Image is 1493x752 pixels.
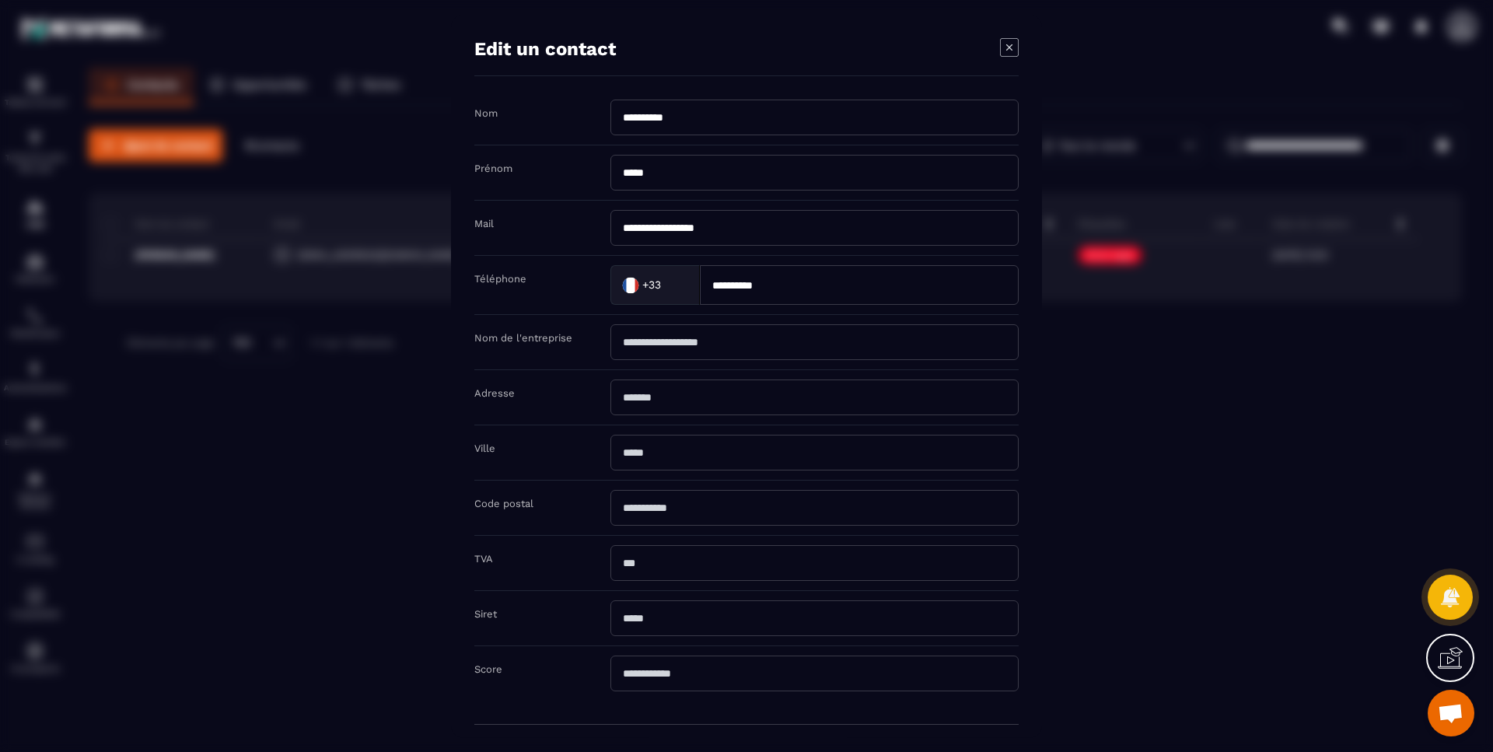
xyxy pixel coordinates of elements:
[474,331,572,343] label: Nom de l'entreprise
[474,663,502,674] label: Score
[474,107,498,118] label: Nom
[474,442,495,453] label: Ville
[474,552,493,564] label: TVA
[474,217,494,229] label: Mail
[610,264,700,304] div: Search for option
[642,277,661,292] span: +33
[474,607,497,619] label: Siret
[474,272,526,284] label: Téléphone
[474,162,512,173] label: Prénom
[474,37,616,59] h4: Edit un contact
[474,386,515,398] label: Adresse
[1428,690,1474,736] div: Ouvrir le chat
[664,273,684,296] input: Search for option
[615,269,646,300] img: Country Flag
[474,497,533,509] label: Code postal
